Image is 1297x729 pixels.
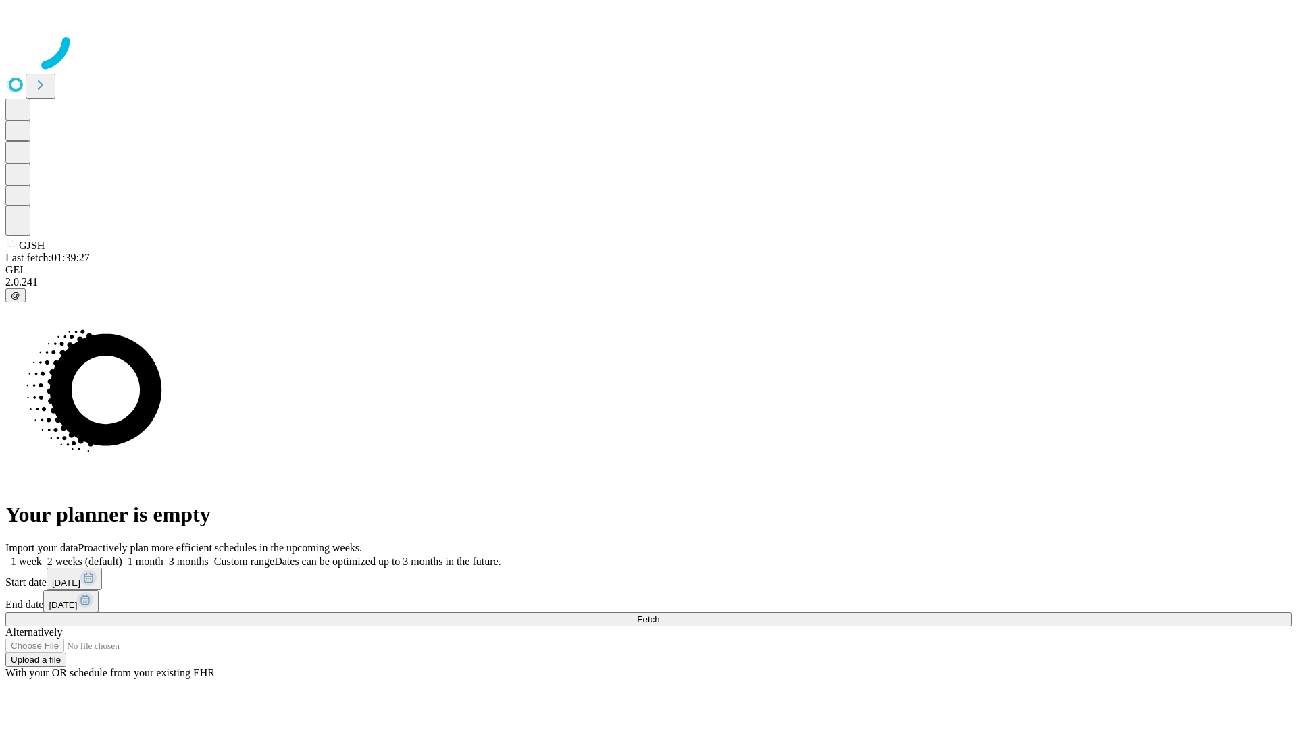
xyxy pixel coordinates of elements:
[11,290,20,300] span: @
[5,568,1292,590] div: Start date
[5,626,62,638] span: Alternatively
[5,612,1292,626] button: Fetch
[5,653,66,667] button: Upload a file
[5,264,1292,276] div: GEI
[78,542,362,553] span: Proactively plan more efficient schedules in the upcoming weeks.
[52,578,80,588] span: [DATE]
[49,600,77,610] span: [DATE]
[47,556,122,567] span: 2 weeks (default)
[5,252,90,263] span: Last fetch: 01:39:27
[128,556,163,567] span: 1 month
[5,590,1292,612] div: End date
[5,542,78,553] span: Import your data
[637,614,659,624] span: Fetch
[169,556,209,567] span: 3 months
[214,556,274,567] span: Custom range
[5,276,1292,288] div: 2.0.241
[274,556,501,567] span: Dates can be optimized up to 3 months in the future.
[5,667,215,678] span: With your OR schedule from your existing EHR
[5,502,1292,527] h1: Your planner is empty
[43,590,99,612] button: [DATE]
[19,240,45,251] span: GJSH
[47,568,102,590] button: [DATE]
[11,556,42,567] span: 1 week
[5,288,26,302] button: @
